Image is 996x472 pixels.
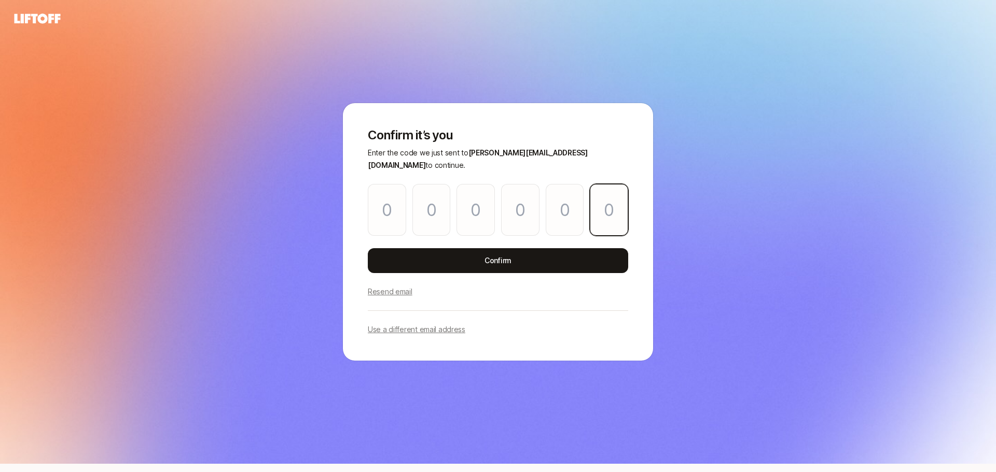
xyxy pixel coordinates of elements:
[590,184,628,236] input: Please enter OTP character 6
[368,147,628,171] p: Enter the code we just sent to to continue.
[368,128,628,142] p: Confirm it’s you
[546,184,584,236] input: Please enter OTP character 5
[457,184,495,236] input: Please enter OTP character 3
[368,248,628,273] button: Confirm
[368,323,465,336] p: Use a different email address
[368,184,406,236] input: Please enter OTP character 1
[501,184,539,236] input: Please enter OTP character 4
[412,184,451,236] input: Please enter OTP character 2
[368,285,412,298] p: Resend email
[368,148,588,169] span: [PERSON_NAME][EMAIL_ADDRESS][DOMAIN_NAME]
